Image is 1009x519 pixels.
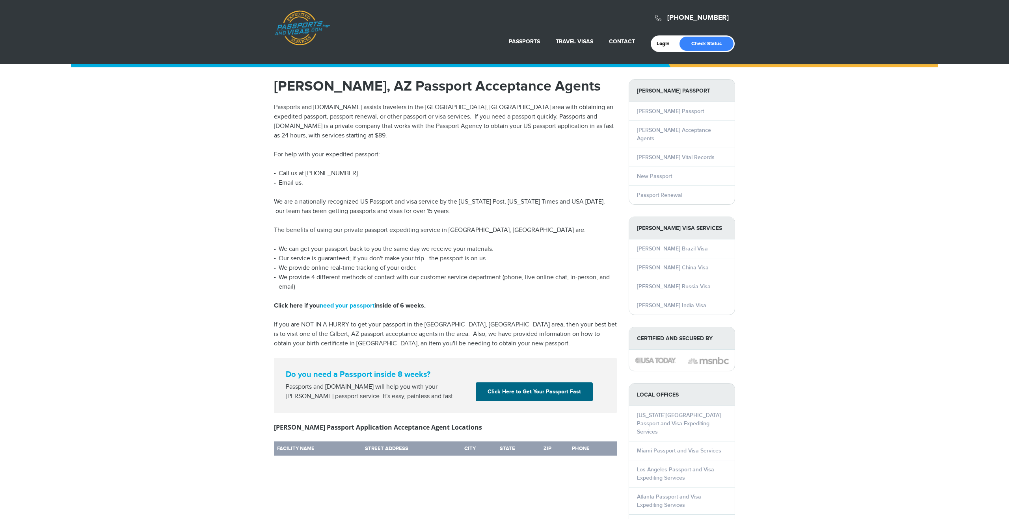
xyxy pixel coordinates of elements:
strong: [PERSON_NAME] Visa Services [629,217,735,239]
a: [PERSON_NAME] Vital Records [637,154,715,161]
strong: [PERSON_NAME] Passport [629,80,735,102]
a: Check Status [679,37,733,51]
li: Our service is guaranteed; if you don't make your trip - the passport is on us. [274,254,617,263]
h1: [PERSON_NAME], AZ Passport Acceptance Agents [274,79,617,93]
a: Travel Visas [556,38,593,45]
a: Passports & [DOMAIN_NAME] [274,10,330,46]
img: image description [635,358,676,363]
a: Contact [609,38,635,45]
p: For help with your expedited passport: [274,150,617,159]
a: Login [657,41,675,47]
li: We provide online real-time tracking of your order. [274,263,617,273]
a: [PERSON_NAME] India Visa [637,302,706,309]
p: If you are NOT IN A HURRY to get your passport in the [GEOGRAPHIC_DATA], [GEOGRAPHIC_DATA] area, ... [274,320,617,348]
a: Passports [509,38,540,45]
div: Passports and [DOMAIN_NAME] will help you with your [PERSON_NAME] passport service. It's easy, pa... [283,382,473,401]
th: Facility Name [274,441,362,458]
a: [PERSON_NAME] Passport [637,108,704,115]
p: We are a nationally recognized US Passport and visa service by the [US_STATE] Post, [US_STATE] Ti... [274,197,617,216]
a: New Passport [637,173,672,180]
li: We provide 4 different methods of contact with our customer service department (phone, live onlin... [274,273,617,292]
strong: Do you need a Passport inside 8 weeks? [286,370,605,379]
a: Atlanta Passport and Visa Expediting Services [637,493,701,508]
a: Click Here to Get Your Passport Fast [476,382,593,401]
a: Los Angeles Passport and Visa Expediting Services [637,466,714,481]
strong: Certified and Secured by [629,327,735,350]
p: The benefits of using our private passport expediting service in [GEOGRAPHIC_DATA], [GEOGRAPHIC_D... [274,226,617,235]
a: [PHONE_NUMBER] [667,13,729,22]
th: Phone [569,441,617,458]
img: image description [688,356,729,365]
a: [PERSON_NAME] Brazil Visa [637,245,708,252]
p: Passports and [DOMAIN_NAME] assists travelers in the [GEOGRAPHIC_DATA], [GEOGRAPHIC_DATA] area wi... [274,103,617,141]
h3: [PERSON_NAME] Passport Application Acceptance Agent Locations [274,423,617,432]
th: Street Address [362,441,462,458]
li: We can get your passport back to you the same day we receive your materials. [274,245,617,254]
a: need your passport [320,302,374,310]
strong: Click here if you inside of 6 weeks. [274,302,426,310]
a: Passport Renewal [637,192,682,198]
th: Zip [540,441,569,458]
a: Miami Passport and Visa Services [637,447,721,454]
th: State [497,441,540,458]
a: [PERSON_NAME] Russia Visa [637,283,711,290]
th: City [461,441,497,458]
li: Email us. [274,178,617,188]
a: [PERSON_NAME] Acceptance Agents [637,127,711,142]
a: [PERSON_NAME] China Visa [637,264,709,271]
li: Call us at [PHONE_NUMBER] [274,169,617,178]
strong: LOCAL OFFICES [629,384,735,406]
a: [US_STATE][GEOGRAPHIC_DATA] Passport and Visa Expediting Services [637,412,721,435]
